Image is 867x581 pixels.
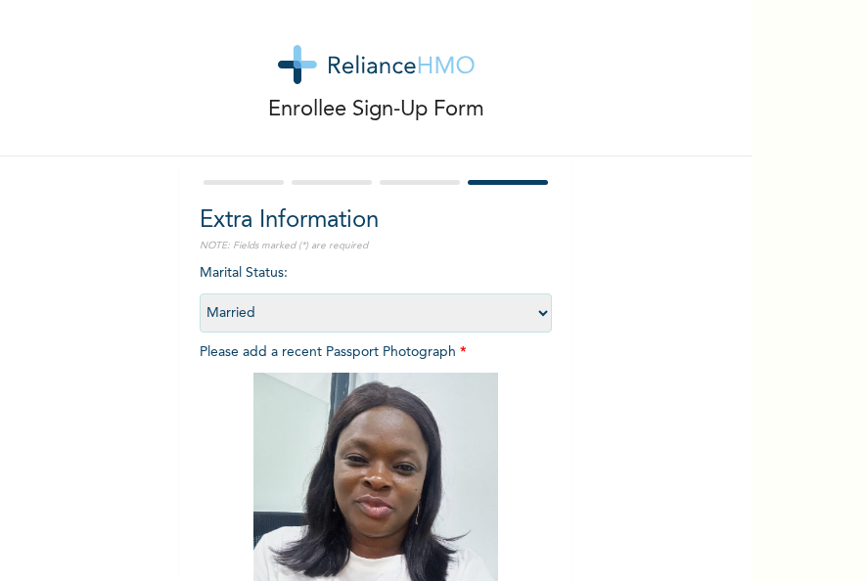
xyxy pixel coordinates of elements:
h2: Extra Information [200,203,552,239]
p: NOTE: Fields marked (*) are required [200,239,552,253]
img: logo [278,45,475,84]
p: Enrollee Sign-Up Form [268,94,484,126]
span: Marital Status : [200,266,552,320]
